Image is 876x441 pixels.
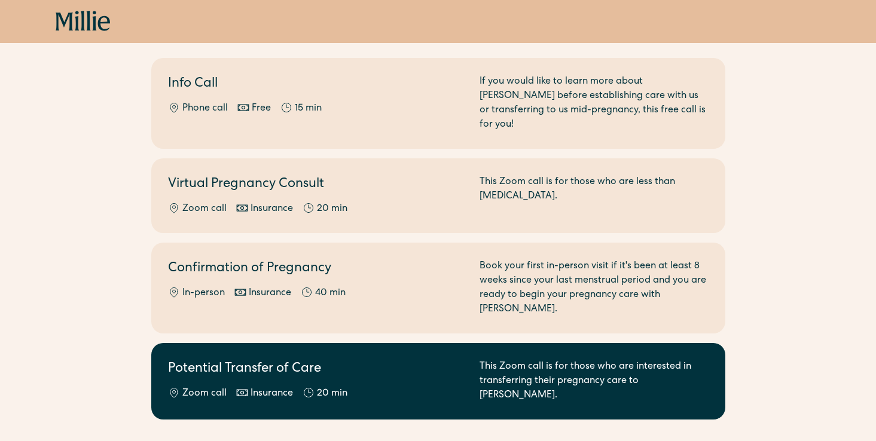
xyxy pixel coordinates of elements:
[168,259,465,279] h2: Confirmation of Pregnancy
[168,175,465,195] h2: Virtual Pregnancy Consult
[252,102,271,116] div: Free
[151,243,725,333] a: Confirmation of PregnancyIn-personInsurance40 minBook your first in-person visit if it's been at ...
[168,75,465,94] h2: Info Call
[480,75,709,132] div: If you would like to learn more about [PERSON_NAME] before establishing care with us or transferr...
[151,158,725,233] a: Virtual Pregnancy ConsultZoom callInsurance20 minThis Zoom call is for those who are less than [M...
[182,202,227,216] div: Zoom call
[251,202,293,216] div: Insurance
[295,102,322,116] div: 15 min
[315,286,346,301] div: 40 min
[251,387,293,401] div: Insurance
[317,202,347,216] div: 20 min
[249,286,291,301] div: Insurance
[151,343,725,419] a: Potential Transfer of CareZoom callInsurance20 minThis Zoom call is for those who are interested ...
[480,360,709,403] div: This Zoom call is for those who are interested in transferring their pregnancy care to [PERSON_NA...
[317,387,347,401] div: 20 min
[480,175,709,216] div: This Zoom call is for those who are less than [MEDICAL_DATA].
[182,387,227,401] div: Zoom call
[168,360,465,379] h2: Potential Transfer of Care
[151,58,725,149] a: Info CallPhone callFree15 minIf you would like to learn more about [PERSON_NAME] before establish...
[182,102,228,116] div: Phone call
[182,286,225,301] div: In-person
[480,259,709,317] div: Book your first in-person visit if it's been at least 8 weeks since your last menstrual period an...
